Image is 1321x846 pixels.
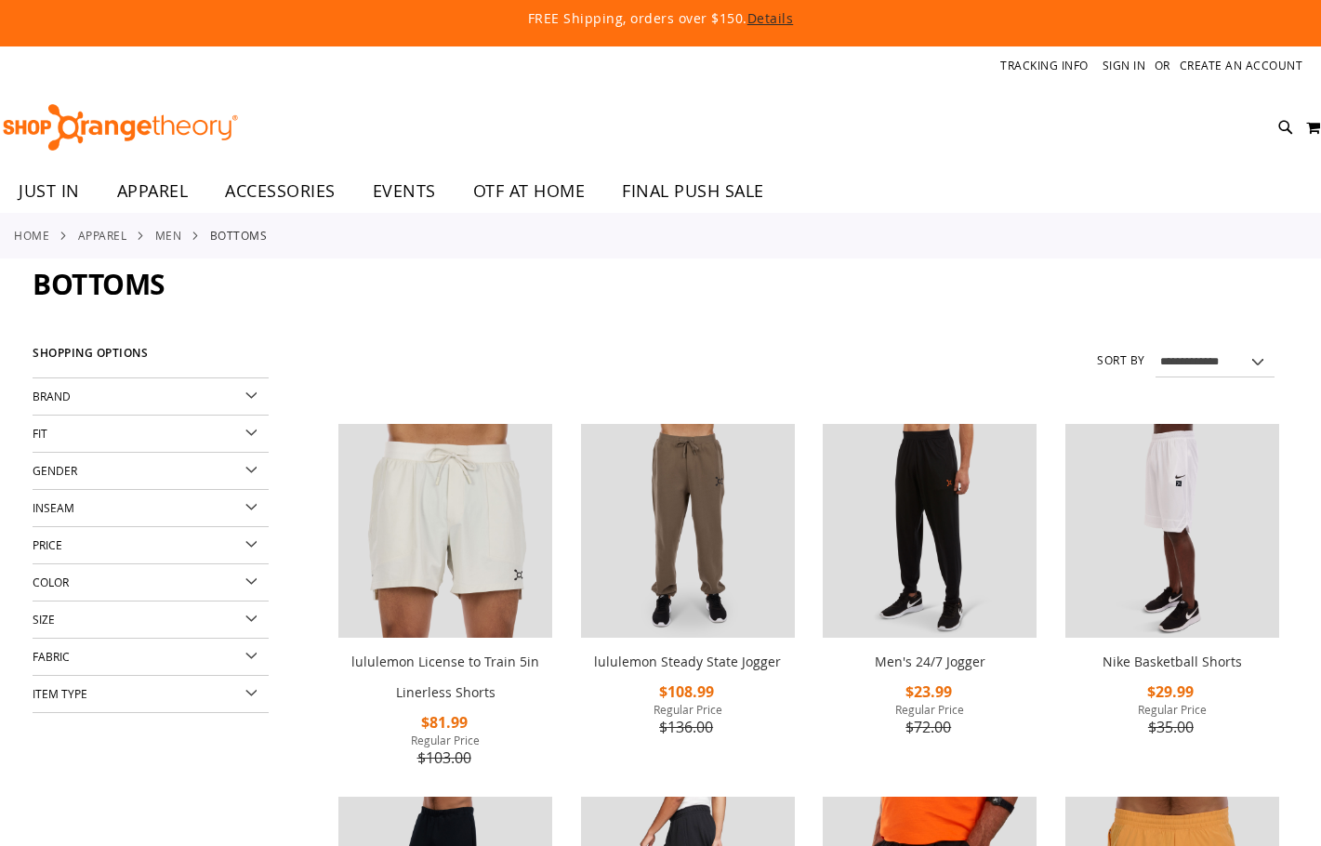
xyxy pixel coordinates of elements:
[78,227,127,244] a: APPAREL
[102,9,1218,28] p: FREE Shipping, orders over $150.
[373,170,436,212] span: EVENTS
[622,170,764,212] span: FINAL PUSH SALE
[581,424,795,638] img: lululemon Steady State Jogger
[581,702,795,717] span: Regular Price
[1065,702,1279,717] span: Regular Price
[455,170,604,213] a: OTF AT HOME
[1000,58,1089,73] a: Tracking Info
[875,653,985,670] a: Men's 24/7 Jogger
[33,500,74,515] span: Inseam
[33,338,269,378] strong: Shopping Options
[33,453,269,490] div: Gender
[338,733,552,747] span: Regular Price
[1147,681,1196,702] span: $29.99
[225,170,336,212] span: ACCESSORIES
[659,681,717,702] span: $108.99
[14,227,49,244] a: Home
[473,170,586,212] span: OTF AT HOME
[33,463,77,478] span: Gender
[354,170,455,213] a: EVENTS
[329,415,561,818] div: product
[338,424,552,638] img: lululemon License to Train 5in Linerless Shorts
[813,415,1046,787] div: product
[1148,717,1196,737] span: $35.00
[155,227,182,244] a: MEN
[33,612,55,627] span: Size
[1065,424,1279,638] img: Product image for Nike Basketball Shorts
[823,702,1037,717] span: Regular Price
[1180,58,1303,73] a: Create an Account
[823,424,1037,641] a: Product image for 24/7 Jogger
[603,170,783,213] a: FINAL PUSH SALE
[33,575,69,589] span: Color
[747,9,794,27] a: Details
[99,170,207,212] a: APPAREL
[210,227,268,244] strong: Bottoms
[581,424,795,641] a: lululemon Steady State Jogger
[823,424,1037,638] img: Product image for 24/7 Jogger
[33,416,269,453] div: Fit
[33,389,71,403] span: Brand
[594,653,781,670] a: lululemon Steady State Jogger
[1056,415,1288,787] div: product
[905,681,955,702] span: $23.99
[33,649,70,664] span: Fabric
[659,717,716,737] span: $136.00
[33,564,269,601] div: Color
[572,415,804,787] div: product
[33,676,269,713] div: Item Type
[33,527,269,564] div: Price
[33,265,165,303] span: Bottoms
[421,712,470,733] span: $81.99
[117,170,189,212] span: APPAREL
[1103,58,1146,73] a: Sign In
[33,686,87,701] span: Item Type
[206,170,354,213] a: ACCESSORIES
[351,653,539,701] a: lululemon License to Train 5in Linerless Shorts
[33,426,47,441] span: Fit
[19,170,80,212] span: JUST IN
[905,717,954,737] span: $72.00
[33,639,269,676] div: Fabric
[33,537,62,552] span: Price
[33,490,269,527] div: Inseam
[1097,352,1145,368] label: Sort By
[338,424,552,641] a: lululemon License to Train 5in Linerless Shorts
[1103,653,1242,670] a: Nike Basketball Shorts
[1065,424,1279,641] a: Product image for Nike Basketball Shorts
[33,601,269,639] div: Size
[33,378,269,416] div: Brand
[417,747,474,768] span: $103.00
